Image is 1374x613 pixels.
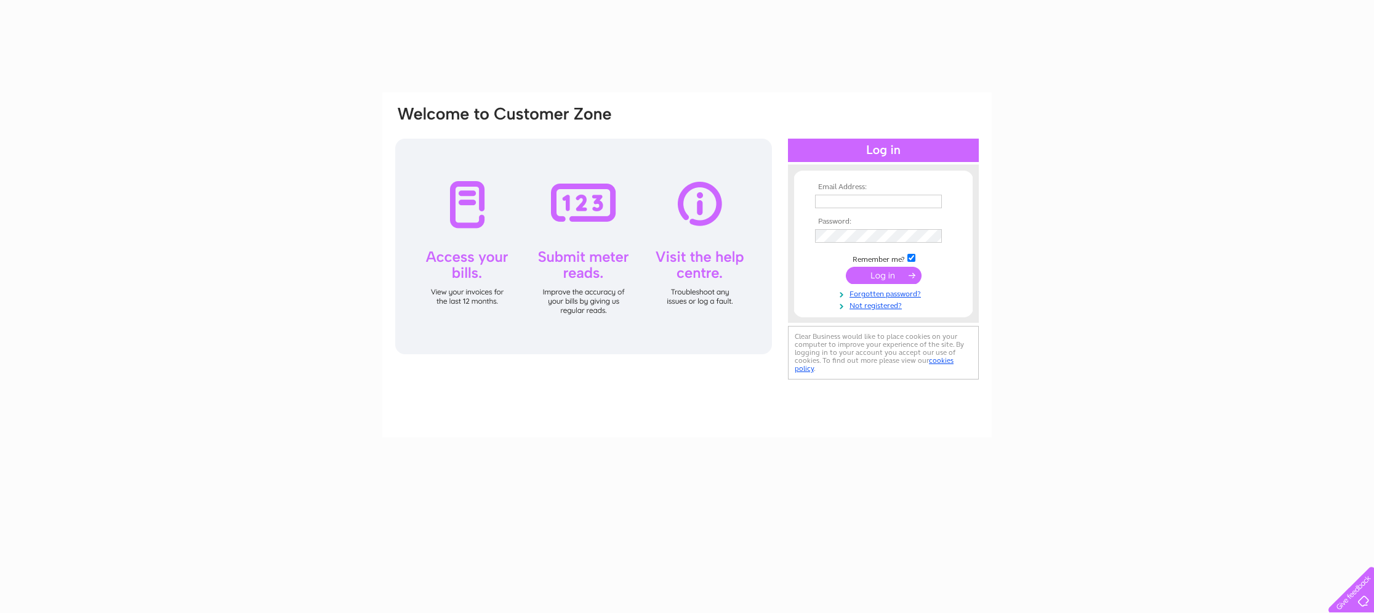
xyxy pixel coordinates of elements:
td: Remember me? [812,252,955,264]
a: cookies policy [795,356,954,373]
a: Forgotten password? [815,287,955,299]
th: Password: [812,217,955,226]
a: Not registered? [815,299,955,311]
th: Email Address: [812,183,955,192]
input: Submit [846,267,922,284]
div: Clear Business would like to place cookies on your computer to improve your experience of the sit... [788,326,979,380]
